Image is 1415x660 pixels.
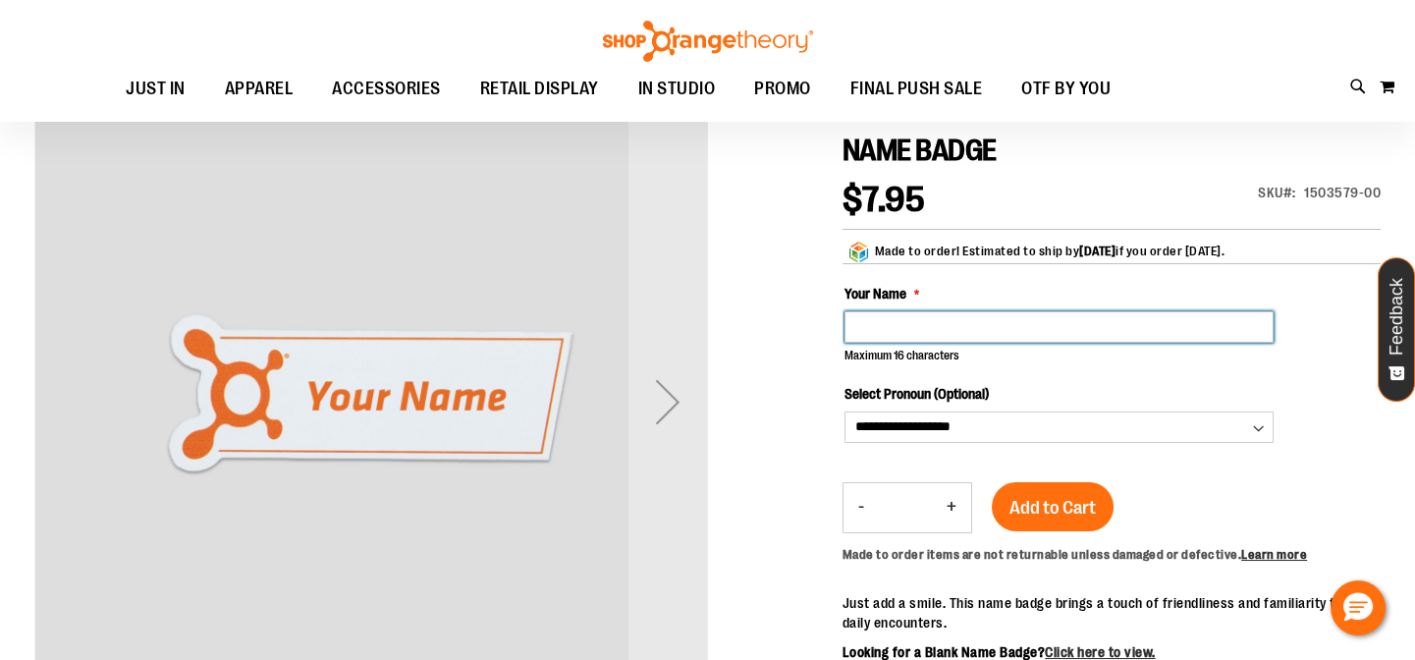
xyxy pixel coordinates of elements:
[600,21,816,62] img: Shop Orangetheory
[992,482,1114,531] button: Add to Cart
[932,483,971,532] button: Increase product quantity
[1002,67,1130,112] a: OTF BY YOU
[850,67,983,111] span: FINAL PUSH SALE
[1331,580,1386,635] button: Hello, have a question? Let’s chat.
[1304,183,1381,202] div: 1503579-00
[638,67,716,111] span: IN STUDIO
[1009,497,1096,519] span: Add to Cart
[225,67,294,111] span: APPAREL
[843,134,997,167] span: NAME BADGE
[735,67,831,112] a: PROMO
[1241,547,1307,562] a: Learn more
[843,180,926,220] span: $7.95
[1378,257,1415,402] button: Feedback - Show survey
[205,67,313,112] a: APPAREL
[844,483,879,532] button: Decrease product quantity
[619,67,735,111] a: IN STUDIO
[844,386,989,402] span: Select Pronoun (Optional)
[879,484,932,531] input: Product quantity
[1021,67,1111,111] span: OTF BY YOU
[1045,644,1156,660] a: Click here to view.
[843,644,1156,660] b: Looking for a Blank Name Badge?
[875,242,1225,263] div: Made to order! Estimated to ship by if you order [DATE].
[126,67,186,111] span: JUST IN
[754,67,811,111] span: PROMO
[312,67,461,112] a: ACCESSORIES
[1388,278,1406,356] span: Feedback
[106,67,205,112] a: JUST IN
[1258,185,1296,200] strong: SKU
[843,546,1381,565] div: Made to order items are not returnable unless damaged or defective.
[480,67,599,111] span: RETAIL DISPLAY
[844,348,1274,364] p: Maximum 16 characters
[831,67,1003,112] a: FINAL PUSH SALE
[332,67,441,111] span: ACCESSORIES
[461,67,619,112] a: RETAIL DISPLAY
[844,286,906,302] span: Your Name
[1079,244,1116,258] span: [DATE]
[843,593,1381,632] p: Just add a smile. This name badge brings a touch of friendliness and familiarity to your daily en...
